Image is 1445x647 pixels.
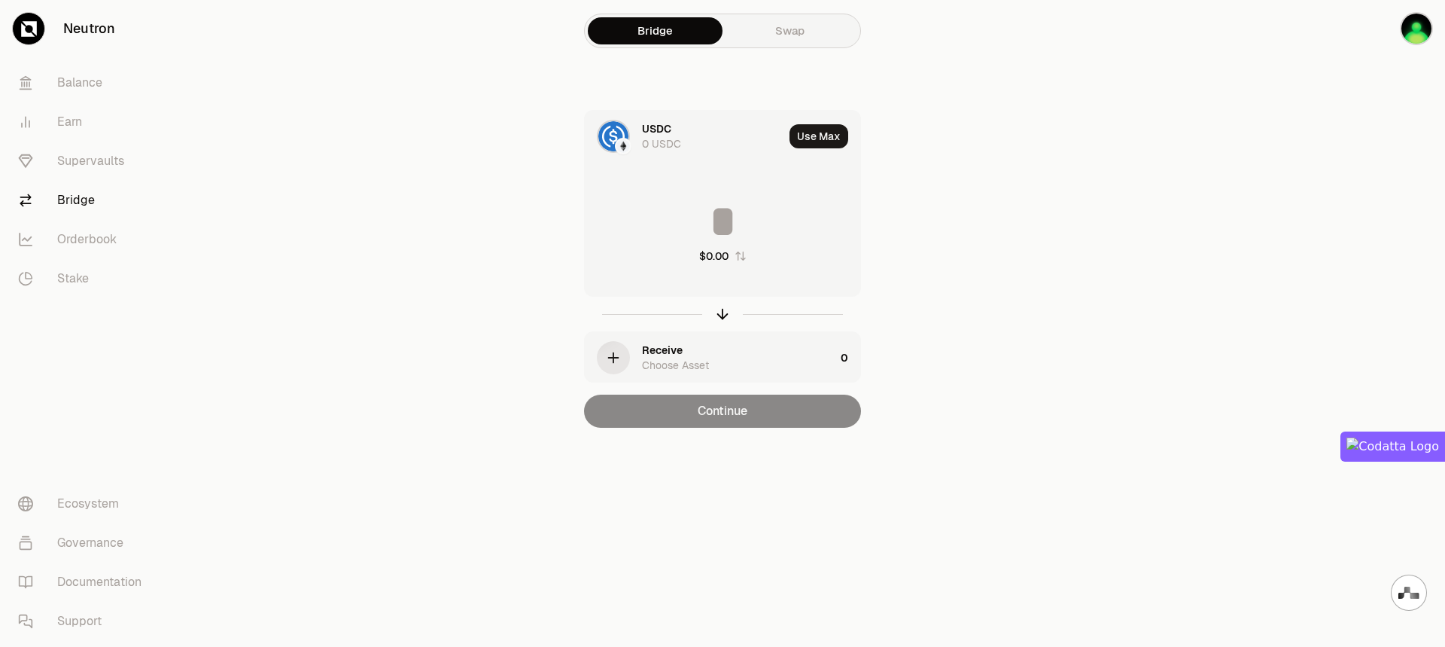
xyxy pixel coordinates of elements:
[6,220,163,259] a: Orderbook
[6,142,163,181] a: Supervaults
[1400,12,1433,45] img: neutron12c5x9qh9gglqus84n6lcxmkxe7cclfg2thdwdy
[616,139,630,153] img: Ethereum Logo
[6,602,163,641] a: Support
[642,343,683,358] div: Receive
[6,181,163,220] a: Bridge
[6,563,163,602] a: Documentation
[722,17,857,44] a: Swap
[588,17,722,44] a: Bridge
[6,259,163,298] a: Stake
[642,358,709,373] div: Choose Asset
[6,523,163,563] a: Governance
[699,249,729,264] div: $0.00
[6,63,163,102] a: Balance
[1398,587,1419,599] img: svg+xml,%3Csvg%20xmlns%3D%22http%3A%2F%2Fwww.w3.org%2F2000%2Fsvg%22%20width%3D%2228%22%20height%3...
[6,484,163,523] a: Ecosystem
[841,332,860,383] div: 0
[642,121,671,136] div: USDC
[598,121,628,151] img: USDC Logo
[642,136,681,151] div: 0 USDC
[6,102,163,142] a: Earn
[585,332,860,383] button: ReceiveChoose Asset0
[585,332,835,383] div: ReceiveChoose Asset
[699,249,747,264] button: $0.00
[585,111,783,162] div: USDC LogoEthereum LogoUSDC0 USDC
[789,124,848,148] button: Use Max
